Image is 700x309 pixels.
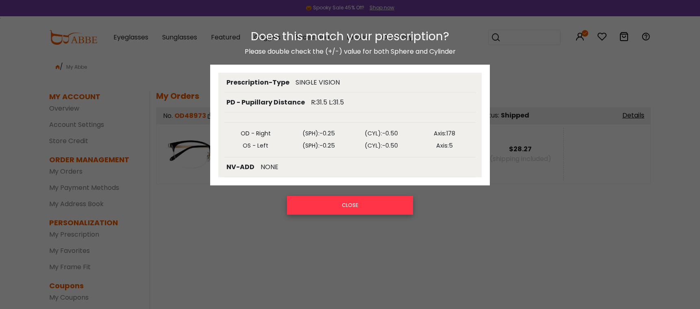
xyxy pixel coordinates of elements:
[320,141,335,150] span: -0.25
[302,129,320,137] strong: (SPH):
[320,129,335,137] span: -0.25
[296,78,340,87] div: SINGLE VISION
[287,196,413,215] button: CLOSE
[311,98,344,107] div: R:31.5 L:31.5
[365,129,382,137] strong: (CYL):
[210,47,490,57] p: Please double check the (+/-) value for both Sphere and Cylinder
[382,141,398,150] span: -0.50
[226,162,254,172] div: NV-ADD
[302,141,320,150] strong: (SPH):
[449,141,453,150] span: 5
[382,129,398,137] span: -0.50
[261,162,278,172] div: NONE
[224,140,287,152] th: OS - Left
[365,141,382,150] strong: (CYL):
[436,141,449,150] strong: Axis:
[434,129,446,137] strong: Axis:
[210,30,490,44] h3: Does this match your prescription?
[226,78,289,87] div: Prescription-Type
[226,98,305,107] div: PD - Pupillary Distance
[446,129,455,137] span: 178
[224,128,287,140] th: OD - Right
